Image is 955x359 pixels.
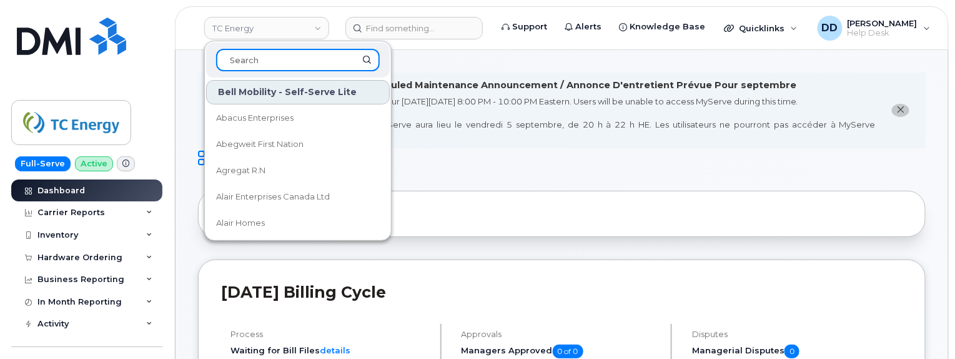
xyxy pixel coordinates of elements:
[901,305,946,350] iframe: Messenger Launcher
[206,80,390,104] div: Bell Mobility - Self-Serve Lite
[553,345,583,358] span: 0 of 0
[216,112,294,124] span: Abacus Enterprises
[222,96,876,142] div: MyServe scheduled maintenance will occur [DATE][DATE] 8:00 PM - 10:00 PM Eastern. Users will be u...
[216,138,304,151] span: Abegweit First Nation
[206,132,390,157] a: Abegweit First Nation
[784,345,799,358] span: 0
[230,345,430,356] li: Waiting for Bill Files
[462,345,661,358] h5: Managers Approved
[206,211,390,236] a: Alair Homes
[230,330,430,339] h4: Process
[692,345,903,358] h5: Managerial Disputes
[216,164,265,177] span: Agregat R.N
[206,106,390,131] a: Abacus Enterprises
[462,330,661,339] h4: Approvals
[692,330,903,339] h4: Disputes
[216,49,380,71] input: Search
[892,104,909,117] button: close notification
[216,191,330,203] span: Alair Enterprises Canada Ltd
[216,217,265,230] span: Alair Homes
[206,185,390,210] a: Alair Enterprises Canada Ltd
[221,283,903,301] h2: [DATE] Billing Cycle
[302,79,796,92] div: September Scheduled Maintenance Announcement / Annonce D'entretient Prévue Pour septembre
[206,158,390,183] a: Agregat R.N
[320,345,350,355] a: details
